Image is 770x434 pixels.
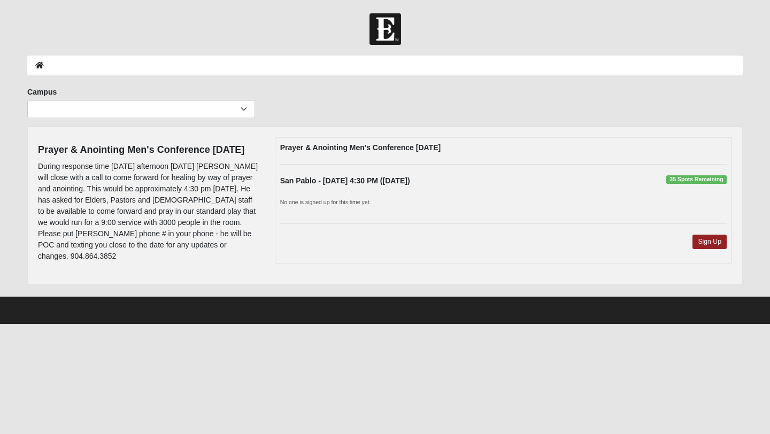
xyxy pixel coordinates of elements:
[280,176,410,185] strong: San Pablo - [DATE] 4:30 PM ([DATE])
[38,144,259,156] h4: Prayer & Anointing Men's Conference [DATE]
[369,13,401,45] img: Church of Eleven22 Logo
[666,175,727,184] span: 35 Spots Remaining
[280,199,371,205] small: No one is signed up for this time yet.
[38,161,259,262] p: During response time [DATE] afternoon [DATE] [PERSON_NAME] will close with a call to come forward...
[692,235,727,249] a: Sign Up
[280,143,441,152] strong: Prayer & Anointing Men's Conference [DATE]
[27,87,57,97] label: Campus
